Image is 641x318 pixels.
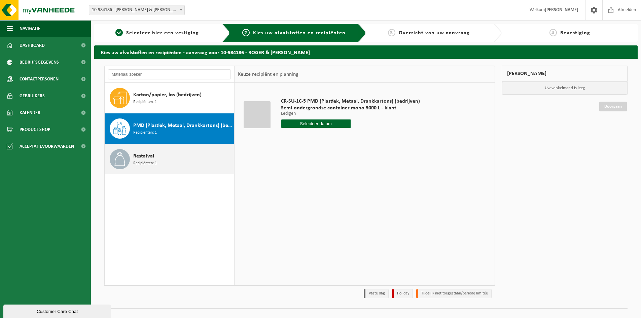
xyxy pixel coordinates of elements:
[133,130,157,136] span: Recipiënten: 1
[235,66,302,83] div: Keuze recipiënt en planning
[98,29,217,37] a: 1Selecteer hier een vestiging
[3,303,112,318] iframe: chat widget
[126,30,199,36] span: Selecteer hier een vestiging
[242,29,250,36] span: 2
[89,5,185,15] span: 10-984186 - ROGER & ROGER - MOUSCRON
[416,289,492,298] li: Tijdelijk niet toegestaan/période limitée
[105,113,234,144] button: PMD (Plastiek, Metaal, Drankkartons) (bedrijven) Recipiënten: 1
[281,105,420,111] span: Semi-ondergrondse container mono 5000 L - klant
[20,87,45,104] span: Gebruikers
[105,144,234,174] button: Restafval Recipiënten: 1
[133,121,232,130] span: PMD (Plastiek, Metaal, Drankkartons) (bedrijven)
[560,30,590,36] span: Bevestiging
[20,104,40,121] span: Kalender
[133,99,157,105] span: Recipiënten: 1
[105,83,234,113] button: Karton/papier, los (bedrijven) Recipiënten: 1
[108,69,231,79] input: Materiaal zoeken
[281,98,420,105] span: CR-SU-1C-5 PMD (Plastiek, Metaal, Drankkartons) (bedrijven)
[20,54,59,71] span: Bedrijfsgegevens
[599,102,627,111] a: Doorgaan
[549,29,557,36] span: 4
[388,29,395,36] span: 3
[20,71,59,87] span: Contactpersonen
[20,138,74,155] span: Acceptatievoorwaarden
[133,91,202,99] span: Karton/papier, los (bedrijven)
[399,30,470,36] span: Overzicht van uw aanvraag
[133,160,157,167] span: Recipiënten: 1
[253,30,346,36] span: Kies uw afvalstoffen en recipiënten
[281,111,420,116] p: Ledigen
[94,45,638,59] h2: Kies uw afvalstoffen en recipiënten - aanvraag voor 10-984186 - ROGER & [PERSON_NAME]
[20,20,40,37] span: Navigatie
[115,29,123,36] span: 1
[20,121,50,138] span: Product Shop
[392,289,413,298] li: Holiday
[502,82,627,95] p: Uw winkelmand is leeg
[502,66,628,82] div: [PERSON_NAME]
[545,7,578,12] strong: [PERSON_NAME]
[133,152,154,160] span: Restafval
[281,119,351,128] input: Selecteer datum
[364,289,389,298] li: Vaste dag
[20,37,45,54] span: Dashboard
[89,5,184,15] span: 10-984186 - ROGER & ROGER - MOUSCRON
